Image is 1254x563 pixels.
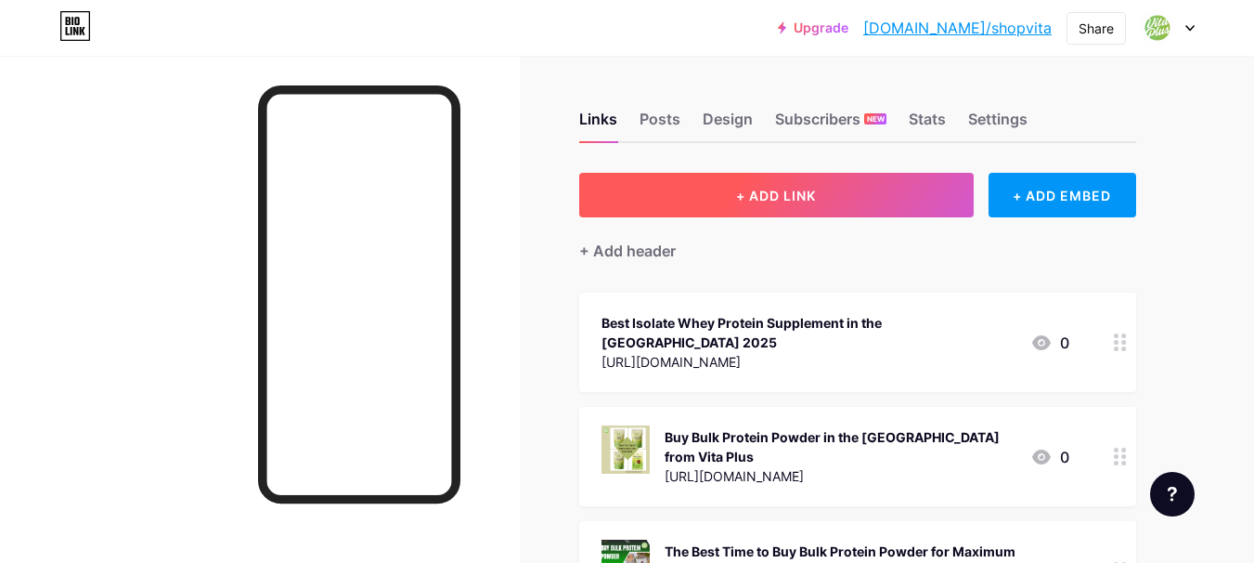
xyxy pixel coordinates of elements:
a: Upgrade [778,20,848,35]
div: Best Isolate Whey Protein Supplement in the [GEOGRAPHIC_DATA] 2025 [601,313,1015,352]
div: 0 [1030,446,1069,468]
div: [URL][DOMAIN_NAME] [665,466,1015,486]
div: 0 [1030,332,1069,354]
span: NEW [867,113,885,124]
img: Buy Bulk Protein Powder in the USA from Vita Plus [601,426,650,474]
div: Subscribers [775,108,886,141]
div: + ADD EMBED [989,173,1136,217]
a: [DOMAIN_NAME]/shopvita [863,17,1052,39]
div: Share [1079,19,1114,38]
div: Stats [909,108,946,141]
div: + Add header [579,240,676,262]
div: Design [703,108,753,141]
button: + ADD LINK [579,173,974,217]
div: Posts [640,108,680,141]
div: Buy Bulk Protein Powder in the [GEOGRAPHIC_DATA] from Vita Plus [665,427,1015,466]
div: [URL][DOMAIN_NAME] [601,352,1015,372]
div: Settings [968,108,1028,141]
div: Links [579,108,617,141]
img: Shop Vitaplus [1140,10,1175,46]
span: + ADD LINK [736,188,816,203]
